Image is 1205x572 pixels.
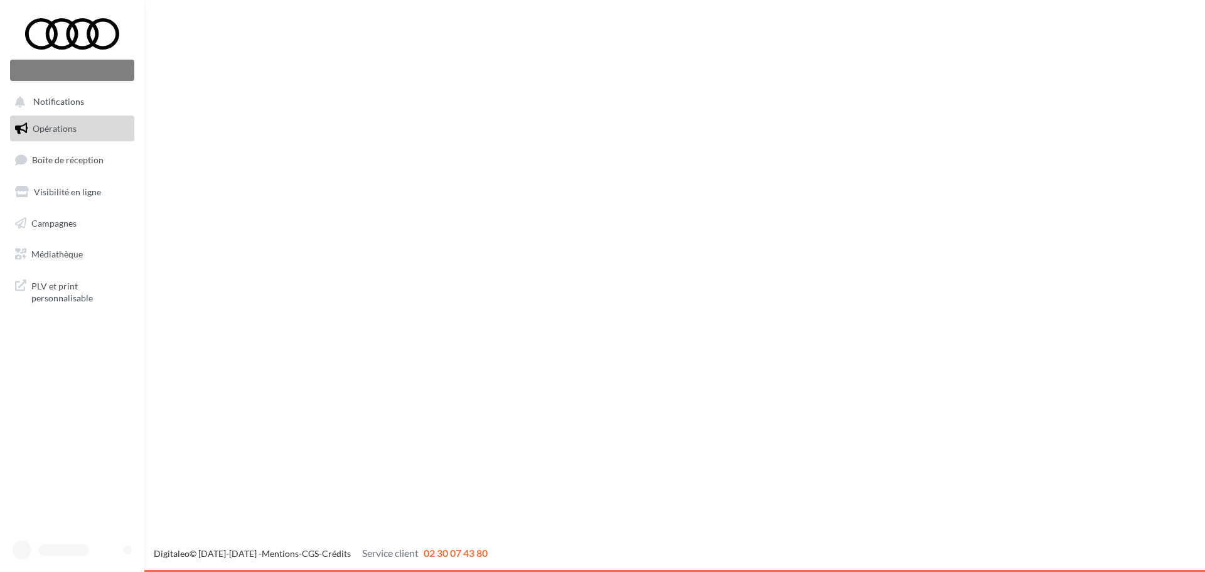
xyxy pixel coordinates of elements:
span: Visibilité en ligne [34,186,101,197]
a: CGS [302,548,319,559]
span: Boîte de réception [32,154,104,165]
span: PLV et print personnalisable [31,278,129,305]
span: Opérations [33,123,77,134]
span: 02 30 07 43 80 [424,547,488,559]
a: Boîte de réception [8,146,137,173]
a: Digitaleo [154,548,190,559]
a: Visibilité en ligne [8,179,137,205]
a: Campagnes [8,210,137,237]
span: Notifications [33,97,84,107]
a: Opérations [8,116,137,142]
a: Médiathèque [8,241,137,267]
a: PLV et print personnalisable [8,273,137,310]
span: Campagnes [31,217,77,228]
a: Crédits [322,548,351,559]
span: Service client [362,547,419,559]
span: Médiathèque [31,249,83,259]
div: Nouvelle campagne [10,60,134,81]
span: © [DATE]-[DATE] - - - [154,548,488,559]
a: Mentions [262,548,299,559]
